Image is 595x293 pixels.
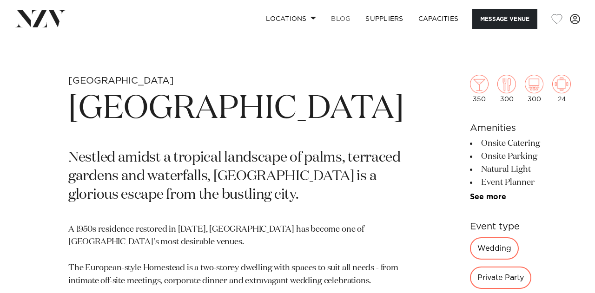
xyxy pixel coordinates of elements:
div: Private Party [470,267,531,289]
a: SUPPLIERS [358,9,410,29]
a: BLOG [324,9,358,29]
div: 300 [497,75,516,103]
li: Event Planner [470,176,571,189]
a: Capacities [411,9,466,29]
h6: Event type [470,220,571,234]
p: Nestled amidst a tropical landscape of palms, terraced gardens and waterfalls, [GEOGRAPHIC_DATA] ... [68,149,404,205]
div: 24 [552,75,571,103]
img: cocktail.png [470,75,489,93]
small: [GEOGRAPHIC_DATA] [68,76,174,85]
div: 300 [525,75,543,103]
img: meeting.png [552,75,571,93]
div: Wedding [470,237,519,260]
li: Onsite Catering [470,137,571,150]
img: theatre.png [525,75,543,93]
li: Natural Light [470,163,571,176]
button: Message Venue [472,9,537,29]
li: Onsite Parking [470,150,571,163]
img: dining.png [497,75,516,93]
a: Locations [258,9,324,29]
h6: Amenities [470,121,571,135]
img: nzv-logo.png [15,10,66,27]
h1: [GEOGRAPHIC_DATA] [68,88,404,130]
div: 350 [470,75,489,103]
